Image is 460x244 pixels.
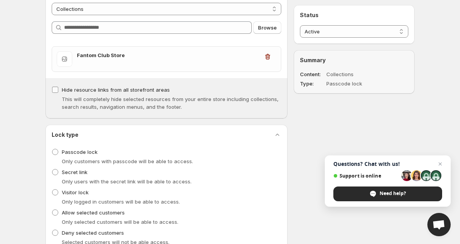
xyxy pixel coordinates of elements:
h3: Fantom Club Store [77,51,259,59]
dt: Content: [300,70,325,78]
span: Browse [258,24,277,31]
span: Hide resource links from all storefront areas [62,87,170,93]
span: Questions? Chat with us! [333,161,442,167]
span: Only customers with passcode will be able to access. [62,158,193,164]
span: This will completely hide selected resources from your entire store including collections, search... [62,96,279,110]
h2: Lock type [52,131,78,139]
span: Visitor lock [62,189,89,195]
span: Passcode lock [62,149,98,155]
span: Deny selected customers [62,230,124,236]
dd: Collections [326,70,386,78]
span: Support is online [333,173,399,179]
button: Browse [253,21,281,34]
span: Need help? [380,190,406,197]
a: Open chat [427,213,451,236]
dt: Type: [300,80,325,87]
span: Only selected customers will be able to access. [62,219,178,225]
span: Allow selected customers [62,209,125,216]
span: Need help? [333,186,442,201]
h2: Status [300,11,408,19]
dd: Passcode lock [326,80,386,87]
span: Only users with the secret link will be able to access. [62,178,192,185]
span: Secret link [62,169,87,175]
h2: Summary [300,56,408,64]
span: Only logged in customers will be able to access. [62,199,180,205]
